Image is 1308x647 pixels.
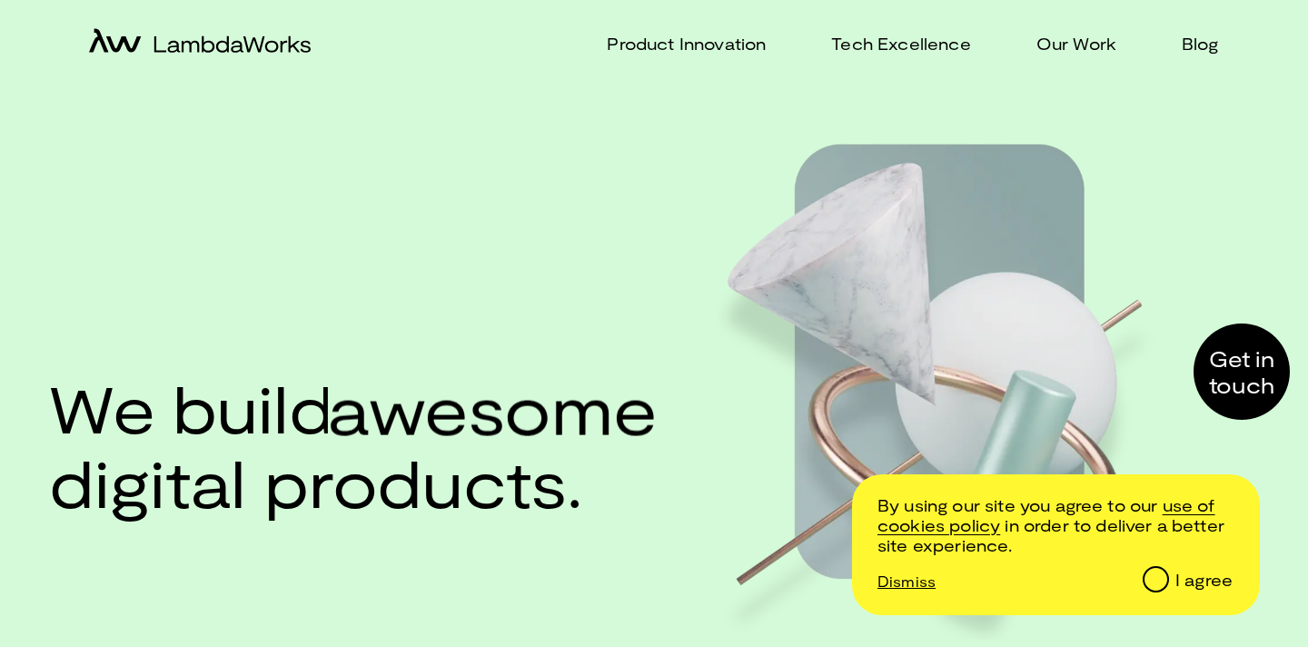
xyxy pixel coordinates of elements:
[1160,31,1219,57] a: Blog
[831,31,970,57] p: Tech Excellence
[1015,31,1116,57] a: Our Work
[877,572,936,590] p: Dismiss
[585,31,766,57] a: Product Innovation
[607,31,766,57] p: Product Innovation
[1175,571,1233,591] div: I agree
[877,495,1215,535] a: /cookie-and-privacy-policy
[877,496,1233,555] p: By using our site you agree to our in order to deliver a better site experience.
[1036,31,1116,57] p: Our Work
[89,28,311,60] a: home-icon
[714,118,1177,640] img: Hero image web
[809,31,970,57] a: Tech Excellence
[49,370,650,519] h1: We build digital products.
[328,368,657,445] span: awesome
[1182,31,1219,57] p: Blog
